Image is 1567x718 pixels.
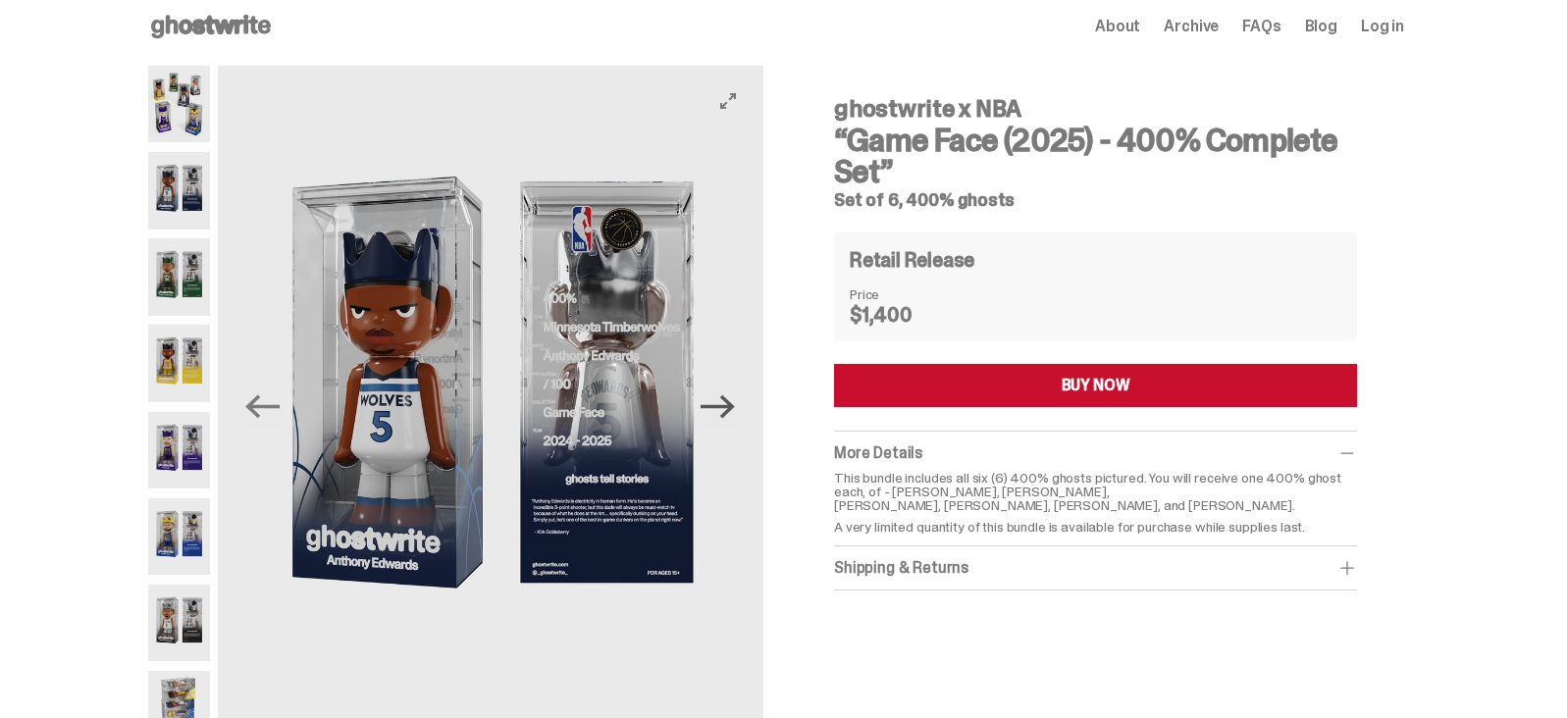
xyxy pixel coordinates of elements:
[834,97,1357,121] h4: ghostwrite x NBA
[1242,19,1280,34] a: FAQs
[148,498,210,575] img: NBA-400-HG-Steph.png
[850,250,974,270] h4: Retail Release
[850,305,948,325] dd: $1,400
[1062,378,1130,393] div: BUY NOW
[834,442,922,463] span: More Details
[834,191,1357,209] h5: Set of 6, 400% ghosts
[716,89,740,113] button: View full-screen
[1164,19,1219,34] a: Archive
[1305,19,1337,34] a: Blog
[241,385,285,429] button: Previous
[697,385,740,429] button: Next
[148,325,210,401] img: NBA-400-HG%20Bron.png
[148,585,210,661] img: NBA-400-HG-Wemby.png
[834,558,1357,578] div: Shipping & Returns
[834,471,1357,512] p: This bundle includes all six (6) 400% ghosts pictured. You will receive one 400% ghost each, of -...
[834,364,1357,407] button: BUY NOW
[834,520,1357,534] p: A very limited quantity of this bundle is available for purchase while supplies last.
[148,152,210,229] img: NBA-400-HG-Ant.png
[834,125,1357,187] h3: “Game Face (2025) - 400% Complete Set”
[850,287,948,301] dt: Price
[1361,19,1404,34] a: Log in
[1095,19,1140,34] a: About
[148,66,210,142] img: NBA-400-HG-Main.png
[148,238,210,315] img: NBA-400-HG-Giannis.png
[148,412,210,488] img: NBA-400-HG-Luka.png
